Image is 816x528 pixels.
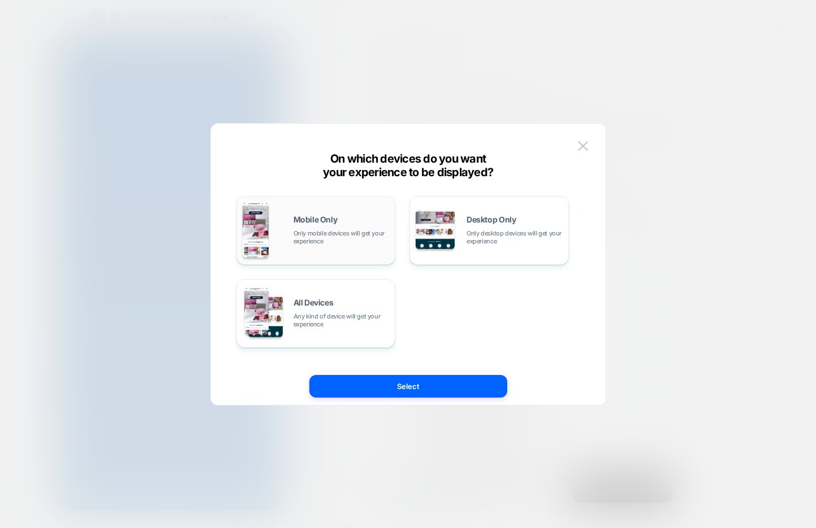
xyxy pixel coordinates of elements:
span: Only mobile devices will get your experience [293,229,390,245]
span: Only desktop devices will get your experience [467,229,563,245]
span: On which devices do you want your experience to be displayed? [323,152,493,179]
button: Select [309,375,507,398]
span: Desktop Only [467,216,516,224]
img: close [578,141,588,151]
span: Any kind of device will get your experience [293,312,390,328]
